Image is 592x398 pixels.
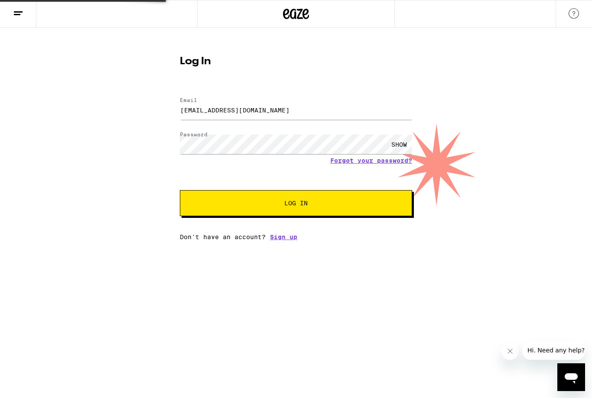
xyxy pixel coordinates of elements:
h1: Log In [180,56,412,67]
iframe: Close message [501,342,519,360]
span: Log In [284,200,308,206]
div: Don't have an account? [180,234,412,240]
iframe: Button to launch messaging window [557,363,585,391]
iframe: Message from company [522,341,585,360]
a: Sign up [270,234,297,240]
input: Email [180,100,412,120]
label: Email [180,97,197,103]
a: Forgot your password? [330,157,412,164]
button: Log In [180,190,412,216]
label: Password [180,132,208,137]
div: SHOW [386,135,412,154]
